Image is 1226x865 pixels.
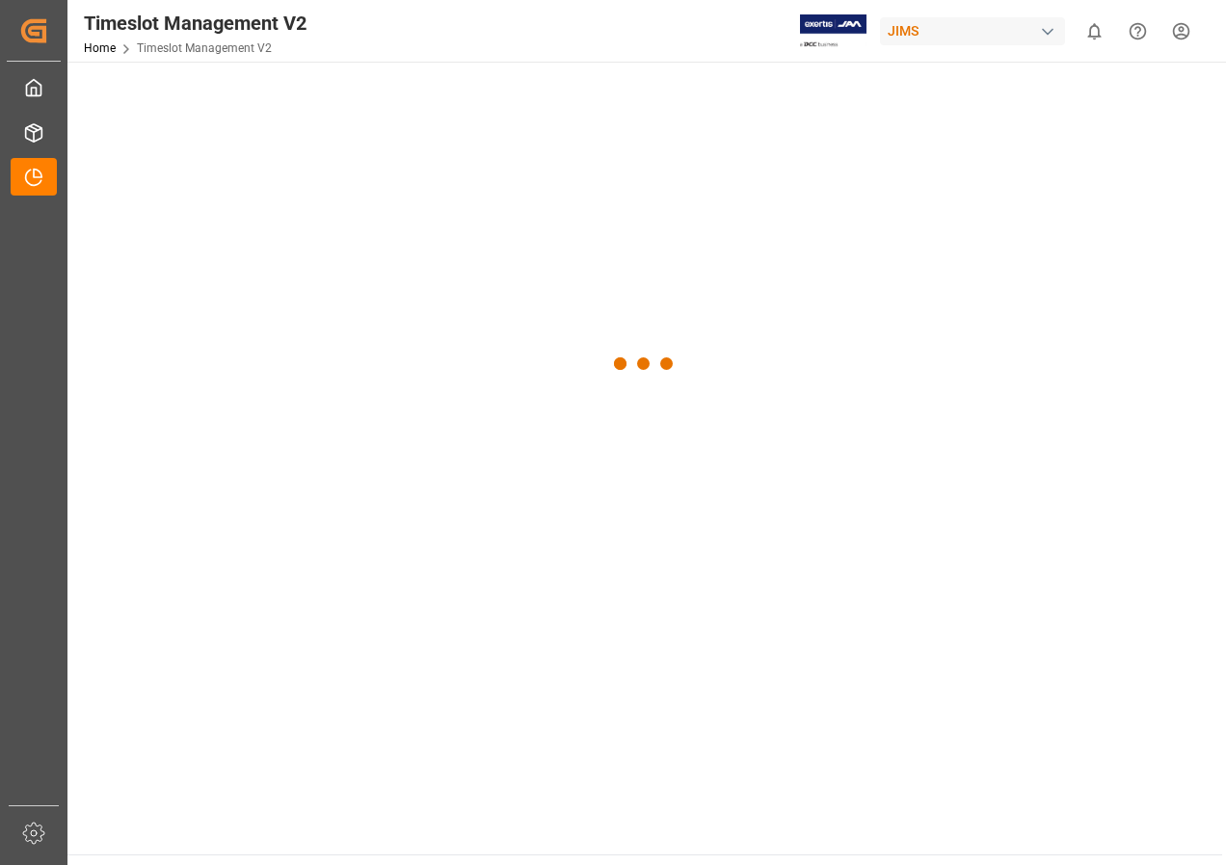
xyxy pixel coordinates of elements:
a: Home [84,41,116,55]
button: Help Center [1116,10,1159,53]
div: JIMS [880,17,1065,45]
button: show 0 new notifications [1073,10,1116,53]
div: Timeslot Management V2 [84,9,306,38]
button: JIMS [880,13,1073,49]
img: Exertis%20JAM%20-%20Email%20Logo.jpg_1722504956.jpg [800,14,866,48]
